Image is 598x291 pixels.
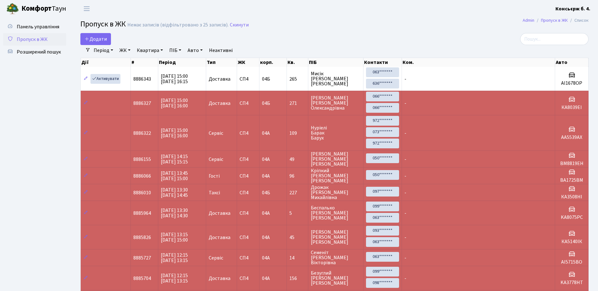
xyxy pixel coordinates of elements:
[79,3,95,14] button: Переключити навігацію
[158,58,206,67] th: Період
[209,190,220,195] span: Таксі
[404,100,406,107] span: -
[558,134,586,140] h5: AA5539AX
[209,157,223,162] span: Сервіс
[133,100,151,107] span: 8886327
[404,210,406,217] span: -
[311,271,361,286] span: Безуглий [PERSON_NAME] [PERSON_NAME]
[523,17,534,24] a: Admin
[311,205,361,220] span: Беспалько [PERSON_NAME] [PERSON_NAME]
[558,161,586,167] h5: BM8819EH
[209,255,223,260] span: Сервіс
[91,45,116,56] a: Період
[262,76,270,83] span: 04Б
[289,190,305,195] span: 227
[513,14,598,27] nav: breadcrumb
[289,255,305,260] span: 14
[555,5,590,12] b: Консьєрж б. 4.
[21,3,52,14] b: Комфорт
[185,45,205,56] a: Авто
[289,157,305,162] span: 49
[209,235,230,240] span: Доставка
[404,189,406,196] span: -
[558,194,586,200] h5: КА3508НІ
[363,58,402,67] th: Контакти
[209,174,220,179] span: Гості
[161,272,188,284] span: [DATE] 12:15 [DATE] 13:15
[404,254,406,261] span: -
[17,36,48,43] span: Пропуск в ЖК
[240,101,257,106] span: СП4
[133,254,151,261] span: 8885727
[206,45,235,56] a: Неактивні
[520,33,589,45] input: Пошук...
[133,130,151,137] span: 8886322
[404,156,406,163] span: -
[311,151,361,167] span: [PERSON_NAME] [PERSON_NAME] [PERSON_NAME]
[80,33,111,45] a: Додати
[3,46,66,58] a: Розширений пошук
[117,45,133,56] a: ЖК
[311,95,361,111] span: [PERSON_NAME] [PERSON_NAME] Олександрівна
[240,190,257,195] span: СП4
[161,170,188,182] span: [DATE] 13:45 [DATE] 15:00
[133,275,151,282] span: 8885704
[289,211,305,216] span: 5
[17,48,61,55] span: Розширений пошук
[311,71,361,86] span: Мисік [PERSON_NAME] [PERSON_NAME]
[404,173,406,180] span: -
[311,185,361,200] span: Дрожак [PERSON_NAME] Михайлівна
[311,230,361,245] span: [PERSON_NAME] [PERSON_NAME] [PERSON_NAME]
[3,33,66,46] a: Пропуск в ЖК
[289,131,305,136] span: 109
[3,20,66,33] a: Панель управління
[240,174,257,179] span: СП4
[287,58,308,67] th: Кв.
[161,207,188,219] span: [DATE] 13:30 [DATE] 14:30
[558,80,586,86] h5: АІ1678ОР
[262,189,270,196] span: 04Б
[404,76,406,83] span: -
[262,254,270,261] span: 04А
[133,210,151,217] span: 8885964
[262,210,270,217] span: 04А
[133,76,151,83] span: 8886343
[404,275,406,282] span: -
[167,45,184,56] a: ПІБ
[289,77,305,82] span: 265
[133,234,151,241] span: 8885826
[240,235,257,240] span: СП4
[6,3,19,15] img: logo.png
[262,100,270,107] span: 04Б
[558,239,586,245] h5: КА5140ІК
[240,276,257,281] span: СП4
[17,23,59,30] span: Панель управління
[289,235,305,240] span: 45
[555,58,589,67] th: Авто
[289,174,305,179] span: 96
[555,5,590,13] a: Консьєрж б. 4.
[90,74,120,84] a: Активувати
[262,173,270,180] span: 04А
[240,211,257,216] span: СП4
[134,45,165,56] a: Квартира
[131,58,158,67] th: #
[230,22,249,28] a: Скинути
[133,189,151,196] span: 8886010
[161,127,188,139] span: [DATE] 15:00 [DATE] 16:00
[259,58,287,67] th: корп.
[262,130,270,137] span: 04А
[558,259,586,265] h5: АІ5715ВО
[133,156,151,163] span: 8886155
[209,276,230,281] span: Доставка
[262,156,270,163] span: 04А
[240,131,257,136] span: СП4
[558,280,586,286] h5: KA3778HT
[81,58,131,67] th: Дії
[206,58,237,67] th: Тип
[133,173,151,180] span: 8886066
[568,17,589,24] li: Список
[541,17,568,24] a: Пропуск в ЖК
[237,58,259,67] th: ЖК
[311,125,361,140] span: Нуріелі Барак Барух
